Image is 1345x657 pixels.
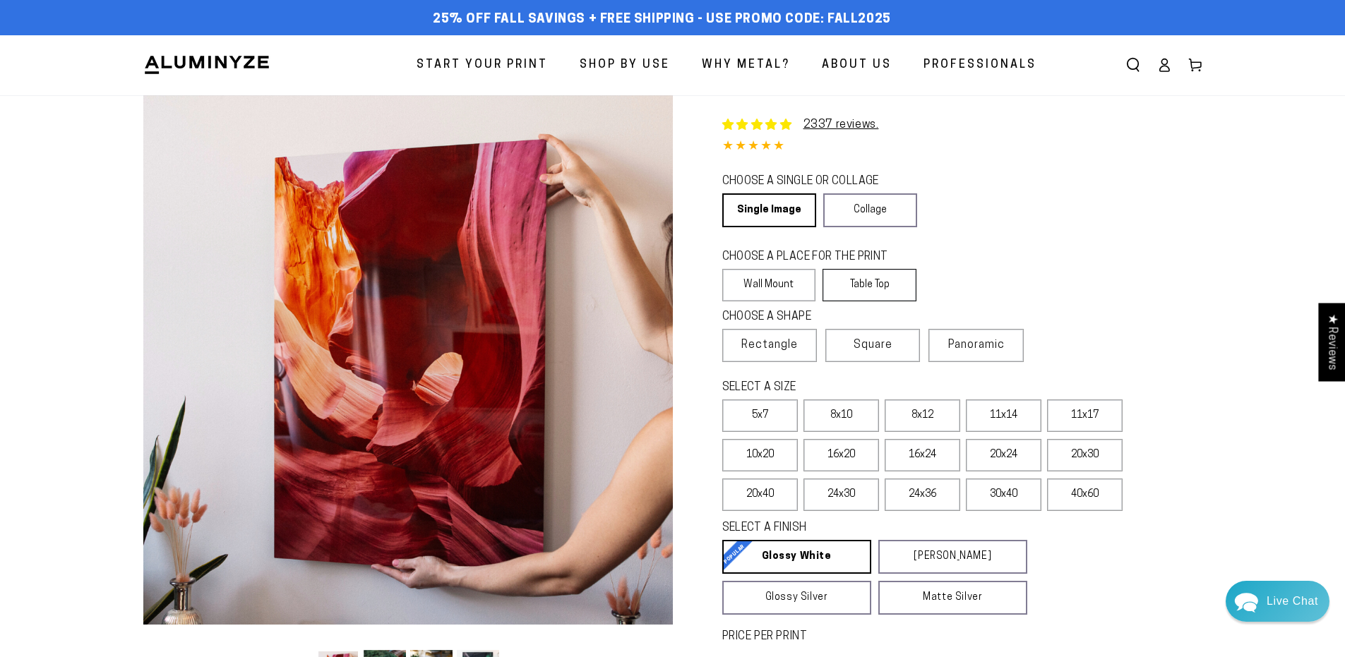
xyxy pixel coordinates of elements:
[569,47,681,84] a: Shop By Use
[406,47,558,84] a: Start Your Print
[878,540,1027,574] a: [PERSON_NAME]
[1047,439,1123,471] label: 20x30
[854,337,892,354] span: Square
[722,174,904,190] legend: CHOOSE A SINGLE OR COLLAGE
[722,380,1005,396] legend: SELECT A SIZE
[966,478,1041,511] label: 30x40
[722,478,798,511] label: 20x40
[966,399,1041,432] label: 11x14
[1318,303,1345,381] div: Click to open Judge.me floating reviews tab
[417,55,548,76] span: Start Your Print
[948,339,1005,351] span: Panoramic
[691,47,801,84] a: Why Metal?
[722,540,871,574] a: Glossy White
[722,629,1202,645] label: PRICE PER PRINT
[1047,478,1123,511] label: 40x60
[1118,49,1149,80] summary: Search our site
[433,12,891,28] span: 25% off FALL Savings + Free Shipping - Use Promo Code: FALL2025
[803,439,879,471] label: 16x20
[722,581,871,615] a: Glossy Silver
[923,55,1036,76] span: Professionals
[913,47,1047,84] a: Professionals
[580,55,670,76] span: Shop By Use
[823,269,916,301] label: Table Top
[722,269,816,301] label: Wall Mount
[722,399,798,432] label: 5x7
[823,193,917,227] a: Collage
[722,137,1202,157] div: 4.85 out of 5.0 stars
[702,55,790,76] span: Why Metal?
[803,478,879,511] label: 24x30
[811,47,902,84] a: About Us
[803,399,879,432] label: 8x10
[822,55,892,76] span: About Us
[143,54,270,76] img: Aluminyze
[722,439,798,471] label: 10x20
[722,249,904,265] legend: CHOOSE A PLACE FOR THE PRINT
[966,439,1041,471] label: 20x24
[1267,581,1318,622] div: Contact Us Directly
[878,581,1027,615] a: Matte Silver
[722,193,816,227] a: Single Image
[722,309,906,325] legend: CHOOSE A SHAPE
[741,337,798,354] span: Rectangle
[1226,581,1329,622] div: Chat widget toggle
[885,478,960,511] label: 24x36
[1047,399,1123,432] label: 11x17
[885,399,960,432] label: 8x12
[803,119,879,131] a: 2337 reviews.
[885,439,960,471] label: 16x24
[722,520,993,536] legend: SELECT A FINISH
